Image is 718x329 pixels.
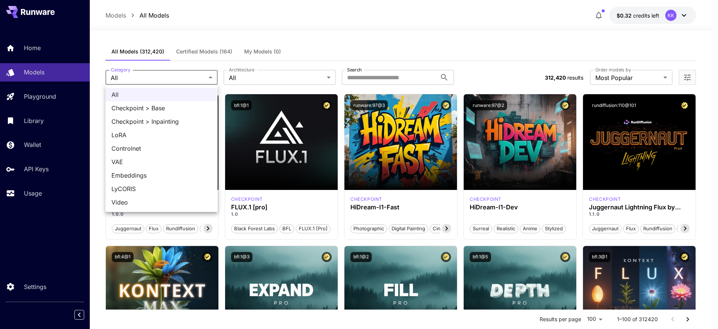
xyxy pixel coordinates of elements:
[111,117,212,126] span: Checkpoint > Inpainting
[111,198,212,207] span: Video
[111,144,212,153] span: Controlnet
[111,171,212,180] span: Embeddings
[111,130,212,139] span: LoRA
[111,90,212,99] span: All
[111,104,212,113] span: Checkpoint > Base
[111,184,212,193] span: LyCORIS
[111,157,212,166] span: VAE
